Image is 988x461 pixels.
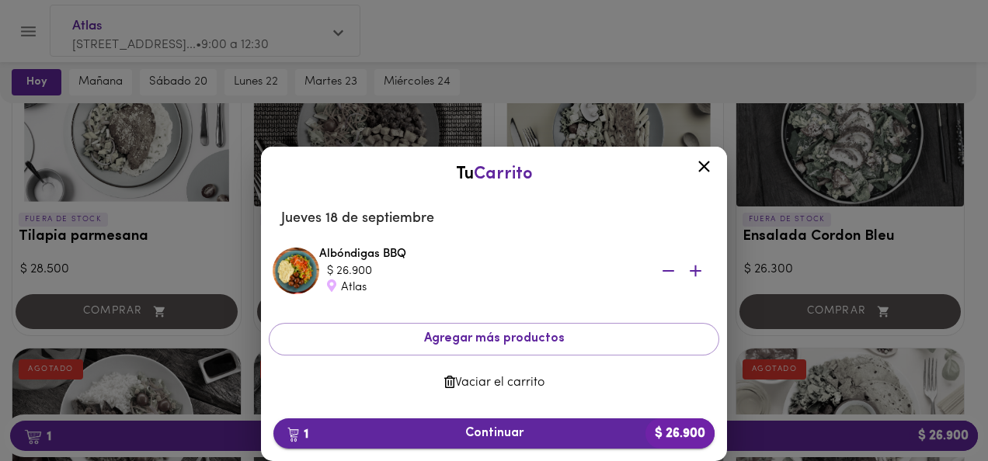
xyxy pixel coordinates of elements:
[269,368,719,398] button: Vaciar el carrito
[277,162,711,186] div: Tu
[281,376,707,390] span: Vaciar el carrito
[273,248,319,294] img: Albóndigas BBQ
[269,200,719,237] li: Jueves 18 de septiembre
[645,418,715,449] b: $ 26.900
[287,427,299,442] img: cart.png
[273,418,715,449] button: 1Continuar$ 26.900
[474,165,533,183] span: Carrito
[269,323,719,355] button: Agregar más productos
[278,424,318,444] b: 1
[898,371,972,445] iframe: Messagebird Livechat Widget
[319,246,715,296] div: Albóndigas BBQ
[327,263,638,279] div: $ 26.900
[282,331,706,346] span: Agregar más productos
[286,426,702,441] span: Continuar
[327,279,638,296] div: Atlas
